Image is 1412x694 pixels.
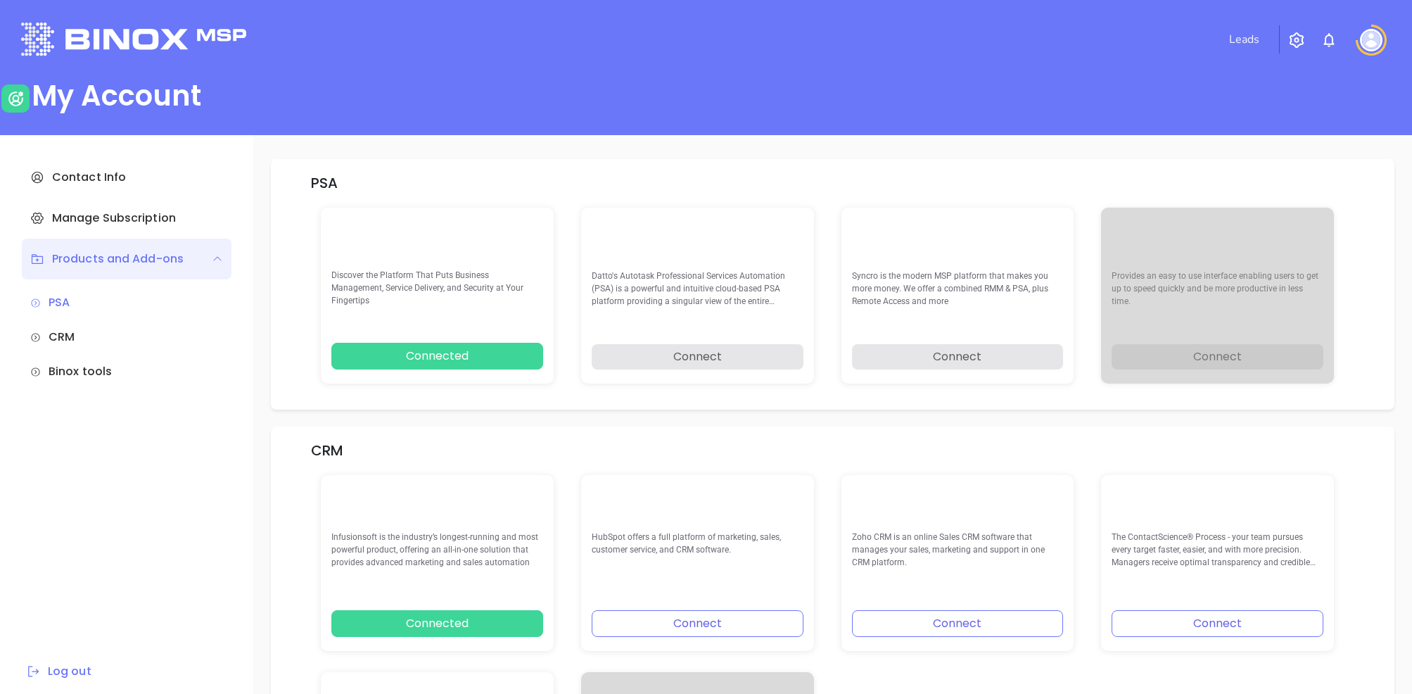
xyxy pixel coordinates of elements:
[1288,32,1305,49] img: iconSetting
[1112,610,1323,637] button: Connect
[22,157,231,198] div: Contact Info
[32,79,201,113] div: My Account
[331,269,543,308] p: Discover the Platform That Puts Business Management, Service Delivery, and Security at Your Finge...
[30,363,223,380] div: Binox tools
[1223,25,1265,53] a: Leads
[592,531,803,569] p: HubSpot offers a full platform of marketing, sales, customer service, and CRM software.
[1,84,30,113] img: user
[852,531,1064,569] p: Zoho CRM is an online Sales CRM software that manages your sales, marketing and support in one CR...
[30,329,223,346] div: CRM
[1360,29,1382,51] img: user
[22,198,231,239] div: Manage Subscription
[30,251,184,267] div: Products and Add-ons
[21,23,246,56] img: logo
[311,442,343,459] h5: CRM
[331,610,543,637] button: Connected
[592,270,803,308] p: Datto's Autotask Professional Services Automation (PSA) is a powerful and intuitive cloud-based P...
[331,343,543,370] button: Connected
[331,531,543,569] p: Infusionsoft is the industry’s longest-running and most powerful product, offering an all-in-one ...
[22,239,231,279] div: Products and Add-ons
[1112,531,1323,569] p: The ContactScience® Process - your team pursues every target faster, easier, and with more precis...
[311,175,338,191] h5: PSA
[592,610,803,637] button: Connect
[852,610,1064,637] button: Connect
[852,270,1064,308] p: Syncro is the modern MSP platform that makes you more money. We offer a combined RMM & PSA, plus ...
[1112,270,1323,308] p: Provides an easy to use interface enabling users to get up to speed quickly and be more productiv...
[1321,32,1337,49] img: iconNotification
[22,662,96,681] button: Log out
[30,294,223,311] div: PSA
